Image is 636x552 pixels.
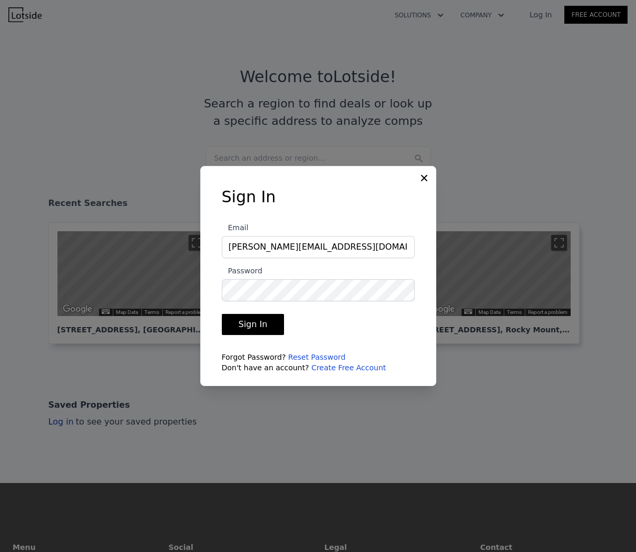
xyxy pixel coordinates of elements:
a: Reset Password [288,353,346,361]
span: Password [222,267,262,275]
a: Create Free Account [311,363,386,372]
input: Email [222,236,415,258]
h3: Sign In [222,188,415,206]
button: Sign In [222,314,285,335]
input: Password [222,279,415,301]
span: Email [222,223,249,232]
div: Forgot Password? Don't have an account? [222,352,415,373]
